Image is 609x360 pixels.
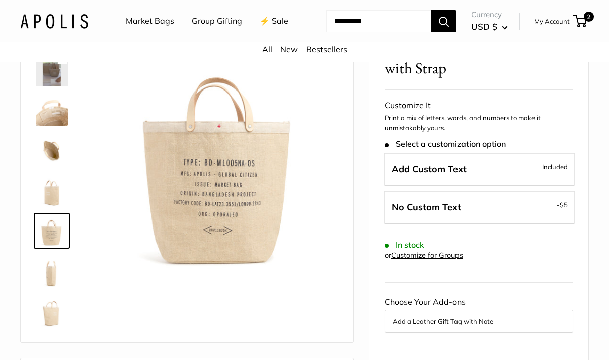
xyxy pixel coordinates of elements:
[34,253,70,289] a: Bucket Bag in Natural with Strap
[260,14,288,29] a: ⚡️ Sale
[20,14,88,28] img: Apolis
[471,19,508,35] button: USD $
[34,213,70,249] a: Bucket Bag in Natural with Strap
[326,10,431,32] input: Search...
[471,21,497,32] span: USD $
[385,240,424,250] span: In stock
[262,44,272,54] a: All
[36,134,68,166] img: Bucket Bag in Natural with Strap
[385,98,573,113] div: Customize It
[557,199,568,211] span: -
[393,315,565,327] button: Add a Leather Gift Tag with Note
[574,15,587,27] a: 2
[280,44,298,54] a: New
[192,14,242,29] a: Group Gifting
[534,15,570,27] a: My Account
[584,12,594,22] span: 2
[36,255,68,287] img: Bucket Bag in Natural with Strap
[34,132,70,168] a: Bucket Bag in Natural with Strap
[126,14,174,29] a: Market Bags
[36,295,68,327] img: Bucket Bag in Natural with Strap
[385,249,463,262] div: or
[34,92,70,128] a: Bucket Bag in Natural with Strap
[384,153,575,186] label: Add Custom Text
[34,293,70,329] a: Bucket Bag in Natural with Strap
[34,172,70,209] a: Bucket Bag in Natural with Strap
[385,113,573,133] p: Print a mix of letters, words, and numbers to make it unmistakably yours.
[101,38,338,275] img: Bucket Bag in Natural with Strap
[391,251,463,260] a: Customize for Groups
[385,139,506,149] span: Select a customization option
[471,8,508,22] span: Currency
[392,163,467,175] span: Add Custom Text
[392,201,461,213] span: No Custom Text
[36,54,68,86] img: Bucket Bag in Natural with Strap
[385,40,527,77] span: Bucket Bag in Natural with Strap
[542,161,568,173] span: Included
[560,201,568,209] span: $5
[306,44,347,54] a: Bestsellers
[36,174,68,207] img: Bucket Bag in Natural with Strap
[36,94,68,126] img: Bucket Bag in Natural with Strap
[431,10,456,32] button: Search
[34,52,70,88] a: Bucket Bag in Natural with Strap
[384,191,575,224] label: Leave Blank
[385,295,573,333] div: Choose Your Add-ons
[36,215,68,247] img: Bucket Bag in Natural with Strap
